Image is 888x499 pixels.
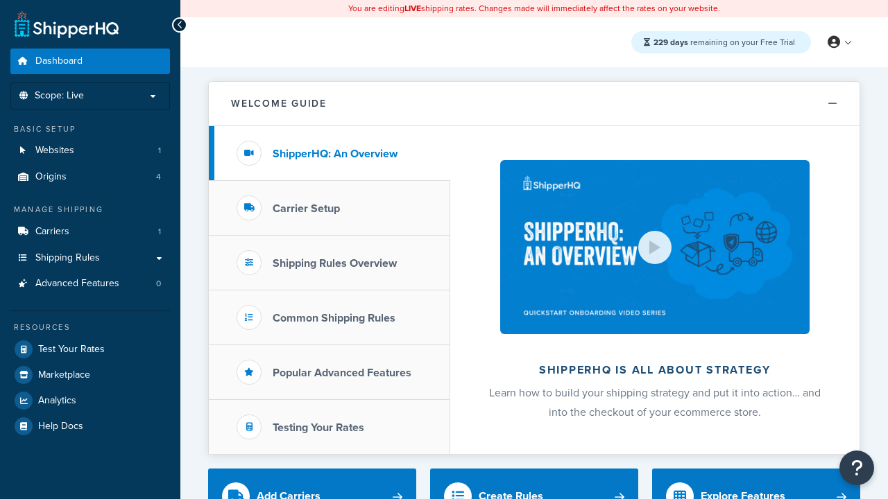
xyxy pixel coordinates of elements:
[273,202,340,215] h3: Carrier Setup
[10,164,170,190] li: Origins
[10,322,170,333] div: Resources
[10,164,170,190] a: Origins4
[839,450,874,485] button: Open Resource Center
[404,2,421,15] b: LIVE
[156,171,161,183] span: 4
[38,369,90,381] span: Marketplace
[10,49,170,74] a: Dashboard
[273,367,411,379] h3: Popular Advanced Features
[35,145,74,157] span: Websites
[158,145,161,157] span: 1
[10,245,170,271] a: Shipping Rules
[35,278,119,290] span: Advanced Features
[10,388,170,413] a: Analytics
[10,138,170,164] a: Websites1
[10,219,170,245] a: Carriers1
[35,55,83,67] span: Dashboard
[156,278,161,290] span: 0
[273,257,397,270] h3: Shipping Rules Overview
[35,252,100,264] span: Shipping Rules
[38,395,76,407] span: Analytics
[654,36,688,49] strong: 229 days
[35,226,69,238] span: Carriers
[231,98,327,109] h2: Welcome Guide
[489,385,821,420] span: Learn how to build your shipping strategy and put it into action… and into the checkout of your e...
[10,362,170,387] a: Marketplace
[10,337,170,362] a: Test Your Rates
[35,171,67,183] span: Origins
[273,148,398,160] h3: ShipperHQ: An Overview
[35,90,84,102] span: Scope: Live
[10,123,170,135] div: Basic Setup
[10,204,170,216] div: Manage Shipping
[38,421,83,432] span: Help Docs
[273,421,364,434] h3: Testing Your Rates
[38,344,105,356] span: Test Your Rates
[654,36,795,49] span: remaining on your Free Trial
[273,312,395,324] h3: Common Shipping Rules
[209,82,860,126] button: Welcome Guide
[500,160,810,334] img: ShipperHQ is all about strategy
[158,226,161,238] span: 1
[10,271,170,297] a: Advanced Features0
[487,364,823,376] h2: ShipperHQ is all about strategy
[10,138,170,164] li: Websites
[10,414,170,439] a: Help Docs
[10,219,170,245] li: Carriers
[10,271,170,297] li: Advanced Features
